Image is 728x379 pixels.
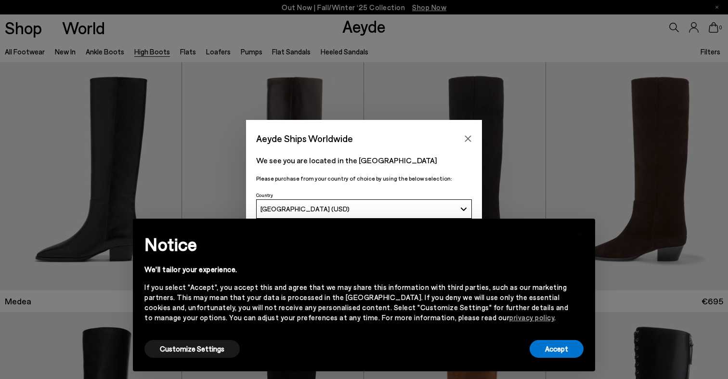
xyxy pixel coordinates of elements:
[256,130,353,147] span: Aeyde Ships Worldwide
[530,340,584,358] button: Accept
[509,313,554,322] a: privacy policy
[461,131,475,146] button: Close
[144,232,568,257] h2: Notice
[260,205,350,213] span: [GEOGRAPHIC_DATA] (USD)
[144,282,568,323] div: If you select "Accept", you accept this and agree that we may share this information with third p...
[144,264,568,274] div: We'll tailor your experience.
[568,222,591,245] button: Close this notice
[256,155,472,166] p: We see you are located in the [GEOGRAPHIC_DATA]
[144,340,240,358] button: Customize Settings
[256,174,472,183] p: Please purchase from your country of choice by using the below selection:
[576,226,583,240] span: ×
[256,192,273,198] span: Country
